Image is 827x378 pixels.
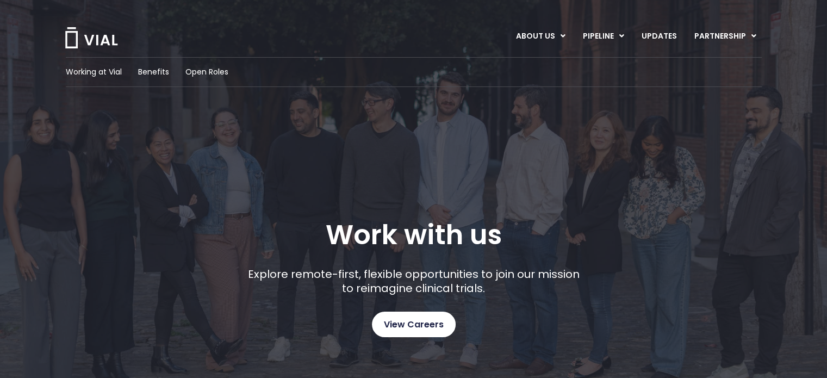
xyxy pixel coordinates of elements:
[64,27,119,48] img: Vial Logo
[372,312,456,337] a: View Careers
[686,27,765,46] a: PARTNERSHIPMenu Toggle
[574,27,632,46] a: PIPELINEMenu Toggle
[138,66,169,78] a: Benefits
[66,66,122,78] a: Working at Vial
[384,318,444,332] span: View Careers
[633,27,685,46] a: UPDATES
[244,267,583,295] p: Explore remote-first, flexible opportunities to join our mission to reimagine clinical trials.
[507,27,574,46] a: ABOUT USMenu Toggle
[326,219,502,251] h1: Work with us
[185,66,228,78] a: Open Roles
